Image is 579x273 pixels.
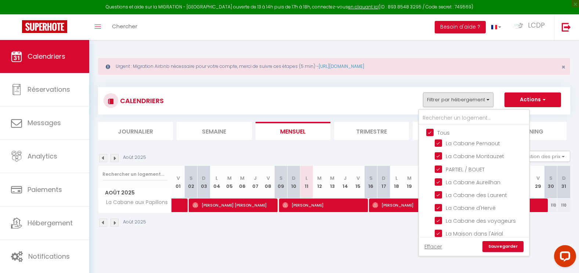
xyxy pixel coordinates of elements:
[98,58,570,75] div: Urgent : Migration Airbnb nécessaire pour votre compte, merci de suivre ces étapes (5 min) -
[240,175,245,182] abbr: M
[249,166,262,199] th: 07
[504,92,561,107] button: Actions
[562,175,566,182] abbr: D
[313,166,326,199] th: 12
[395,175,398,182] abbr: L
[348,4,379,10] a: en cliquant ici
[365,166,377,199] th: 16
[279,175,283,182] abbr: S
[418,109,530,256] div: Filtrer par hébergement
[557,166,570,199] th: 31
[549,175,553,182] abbr: S
[177,175,180,182] abbr: V
[287,166,300,199] th: 10
[99,199,170,207] span: La Cabane aux Papillons
[330,175,334,182] abbr: M
[192,198,274,212] span: [PERSON_NAME] [PERSON_NAME]
[357,175,360,182] abbr: V
[98,188,171,198] span: Août 2025
[416,166,429,199] th: 20
[227,175,232,182] abbr: M
[236,166,249,199] th: 06
[28,218,73,227] span: Hébergement
[369,175,373,182] abbr: S
[28,118,61,127] span: Messages
[123,154,146,161] p: Août 2025
[319,63,364,69] a: [URL][DOMAIN_NAME]
[22,20,67,33] img: Super Booking
[382,175,386,182] abbr: D
[561,62,565,72] span: ×
[172,166,185,199] th: 01
[28,185,62,194] span: Paiements
[28,85,70,94] span: Réservations
[28,52,65,61] span: Calendriers
[123,219,146,226] p: Août 2025
[544,199,557,212] div: 110
[339,166,352,199] th: 14
[561,64,565,70] button: Close
[98,122,173,140] li: Journalier
[390,166,403,199] th: 18
[28,152,57,161] span: Analytics
[419,112,529,125] input: Rechercher un logement...
[256,122,330,140] li: Mensuel
[177,122,251,140] li: Semaine
[435,21,486,33] button: Besoin d'aide ?
[528,21,545,30] span: LCDP
[507,14,554,40] a: ... LCDP
[446,192,507,199] span: La Cabane des Laurent
[557,199,570,212] div: 110
[102,168,167,181] input: Rechercher un logement...
[407,175,412,182] abbr: M
[317,175,322,182] abbr: M
[262,166,275,199] th: 08
[423,92,493,107] button: Filtrer par hébergement
[352,166,365,199] th: 15
[326,166,339,199] th: 13
[210,166,223,199] th: 04
[334,122,409,140] li: Trimestre
[118,92,164,109] h3: CALENDRIERS
[189,175,193,182] abbr: S
[112,22,137,30] span: Chercher
[344,175,347,182] abbr: J
[548,242,579,273] iframe: LiveChat chat widget
[424,243,442,251] a: Effacer
[482,241,524,252] a: Sauvegarder
[377,166,390,199] th: 17
[372,198,454,212] span: [PERSON_NAME]
[223,166,236,199] th: 05
[282,198,364,212] span: [PERSON_NAME]
[446,179,500,186] span: La Cabane Aureilhan
[305,175,308,182] abbr: L
[544,166,557,199] th: 30
[185,166,198,199] th: 02
[216,175,218,182] abbr: L
[515,151,570,162] button: Gestion des prix
[292,175,296,182] abbr: D
[106,14,143,40] a: Chercher
[532,166,544,199] th: 29
[267,175,270,182] abbr: V
[413,122,488,140] li: Tâches
[202,175,206,182] abbr: D
[536,175,540,182] abbr: V
[275,166,287,199] th: 09
[446,166,485,173] span: PARTIEL / BOUET
[198,166,210,199] th: 03
[562,22,571,32] img: logout
[403,166,416,199] th: 19
[28,252,70,261] span: Notifications
[300,166,313,199] th: 11
[254,175,257,182] abbr: J
[512,21,523,29] img: ...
